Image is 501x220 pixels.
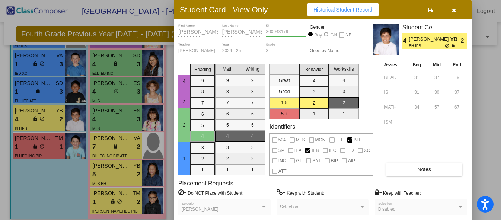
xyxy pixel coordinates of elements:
label: = Keep with Student: [277,189,324,197]
span: 2 [181,122,188,128]
span: IEC [329,146,336,155]
label: = Do NOT Place with Student: [178,189,243,197]
span: ATT [278,167,287,176]
div: Girl [330,32,337,38]
span: BH IEB [409,43,445,49]
span: AIP [348,156,355,165]
span: SP [278,146,284,155]
span: IEB [312,146,319,155]
th: Mid [427,61,447,69]
th: Asses [382,61,406,69]
input: goes by name [310,48,350,54]
span: 4 - 3 [181,79,188,105]
span: Historical Student Record [313,7,373,13]
th: End [447,61,467,69]
span: BH [354,135,360,144]
span: BIP [331,156,338,165]
input: teacher [178,48,218,54]
input: assessment [384,87,405,98]
span: IED [347,146,354,155]
span: Disabled [378,207,396,212]
label: Placement Requests [178,180,233,187]
span: 4 [402,36,409,45]
span: XC [364,146,370,155]
span: [PERSON_NAME] [182,207,218,212]
span: IEA [294,146,301,155]
mat-label: Gender [310,24,350,31]
span: SAT [312,156,320,165]
th: Beg [406,61,427,69]
input: grade [266,48,306,54]
input: assessment [384,117,405,128]
input: assessment [384,72,405,83]
span: 2 [461,36,467,45]
span: INC [278,156,286,165]
div: Boy [314,32,322,38]
span: GT [296,156,302,165]
span: [PERSON_NAME] [409,35,450,43]
span: ELL [336,135,344,144]
input: Enter ID [266,29,306,35]
input: assessment [384,102,405,113]
span: 1 [181,156,188,161]
span: MON [315,135,326,144]
span: Notes [417,166,431,172]
label: Identifiers [269,123,295,130]
span: MLS [296,135,305,144]
span: 504 [278,135,286,144]
h3: Student Cell [402,24,467,31]
button: Historical Student Record [307,3,379,16]
span: NB [345,31,352,39]
span: YB [450,35,461,43]
button: Notes [386,163,462,176]
h3: Student Card - View Only [180,5,268,14]
label: = Keep with Teacher: [375,189,421,197]
input: year [222,48,262,54]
